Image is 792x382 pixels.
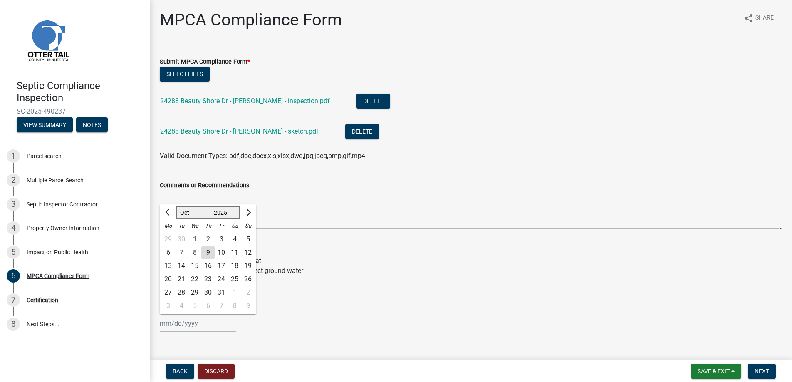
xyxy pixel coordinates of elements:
[175,259,188,273] div: Tuesday, October 14, 2025
[7,318,20,331] div: 8
[175,259,188,273] div: 14
[241,299,255,313] div: 9
[161,233,175,246] div: Monday, September 29, 2025
[755,13,774,23] span: Share
[161,259,175,273] div: 13
[27,201,98,207] div: Septic Inspector Contractor
[228,233,241,246] div: Saturday, October 4, 2025
[188,259,201,273] div: 15
[160,315,236,332] input: mm/dd/yyyy
[241,219,255,233] div: Su
[201,233,215,246] div: 2
[228,219,241,233] div: Sa
[215,233,228,246] div: 3
[188,299,201,313] div: Wednesday, November 5, 2025
[215,299,228,313] div: Friday, November 7, 2025
[228,259,241,273] div: Saturday, October 18, 2025
[160,183,249,189] label: Comments or Recommendations
[7,269,20,283] div: 6
[215,286,228,299] div: 31
[161,299,175,313] div: 3
[76,122,108,129] wm-modal-confirm: Notes
[160,67,210,82] button: Select files
[166,364,194,379] button: Back
[163,206,173,219] button: Previous month
[175,219,188,233] div: Tu
[201,259,215,273] div: 16
[241,246,255,259] div: 12
[161,273,175,286] div: Monday, October 20, 2025
[7,246,20,259] div: 5
[241,299,255,313] div: Sunday, November 9, 2025
[175,286,188,299] div: Tuesday, October 28, 2025
[215,233,228,246] div: Friday, October 3, 2025
[201,259,215,273] div: Thursday, October 16, 2025
[188,286,201,299] div: Wednesday, October 29, 2025
[201,286,215,299] div: Thursday, October 30, 2025
[27,225,99,231] div: Property Owner Information
[755,368,769,375] span: Next
[241,233,255,246] div: Sunday, October 5, 2025
[241,273,255,286] div: Sunday, October 26, 2025
[160,10,342,30] h1: MPCA Compliance Form
[161,259,175,273] div: Monday, October 13, 2025
[175,299,188,313] div: 4
[215,286,228,299] div: Friday, October 31, 2025
[188,273,201,286] div: Wednesday, October 22, 2025
[27,249,88,255] div: Impact on Public Health
[17,9,79,71] img: Otter Tail County, Minnesota
[17,122,73,129] wm-modal-confirm: Summary
[210,206,240,219] select: Select year
[175,286,188,299] div: 28
[241,286,255,299] div: 2
[7,293,20,307] div: 7
[188,219,201,233] div: We
[188,233,201,246] div: 1
[188,299,201,313] div: 5
[175,246,188,259] div: 7
[201,246,215,259] div: Thursday, October 9, 2025
[175,233,188,246] div: 30
[175,233,188,246] div: Tuesday, September 30, 2025
[7,149,20,163] div: 1
[176,206,210,219] select: Select month
[215,299,228,313] div: 7
[188,286,201,299] div: 29
[201,273,215,286] div: Thursday, October 23, 2025
[201,219,215,233] div: Th
[228,246,241,259] div: 11
[215,219,228,233] div: Fr
[228,259,241,273] div: 18
[228,273,241,286] div: Saturday, October 25, 2025
[356,98,390,106] wm-modal-confirm: Delete Document
[161,219,175,233] div: Mo
[228,299,241,313] div: Saturday, November 8, 2025
[241,233,255,246] div: 5
[201,299,215,313] div: 6
[215,246,228,259] div: 10
[228,233,241,246] div: 4
[175,273,188,286] div: Tuesday, October 21, 2025
[160,152,365,160] span: Valid Document Types: pdf,doc,docx,xls,xlsx,dwg,jpg,jpeg,bmp,gif,mp4
[17,107,133,115] span: SC-2025-490237
[201,233,215,246] div: Thursday, October 2, 2025
[744,13,754,23] i: share
[160,127,319,135] a: 24288 Beauty Shore Dr - [PERSON_NAME] - sketch.pdf
[7,174,20,187] div: 2
[691,364,741,379] button: Save & Exit
[241,259,255,273] div: Sunday, October 19, 2025
[27,177,84,183] div: Multiple Parcel Search
[241,273,255,286] div: 26
[243,206,253,219] button: Next month
[201,246,215,259] div: 9
[215,246,228,259] div: Friday, October 10, 2025
[698,368,730,375] span: Save & Exit
[215,273,228,286] div: Friday, October 24, 2025
[188,246,201,259] div: Wednesday, October 8, 2025
[188,259,201,273] div: Wednesday, October 15, 2025
[175,273,188,286] div: 21
[161,286,175,299] div: Monday, October 27, 2025
[161,273,175,286] div: 20
[228,286,241,299] div: 1
[175,246,188,259] div: Tuesday, October 7, 2025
